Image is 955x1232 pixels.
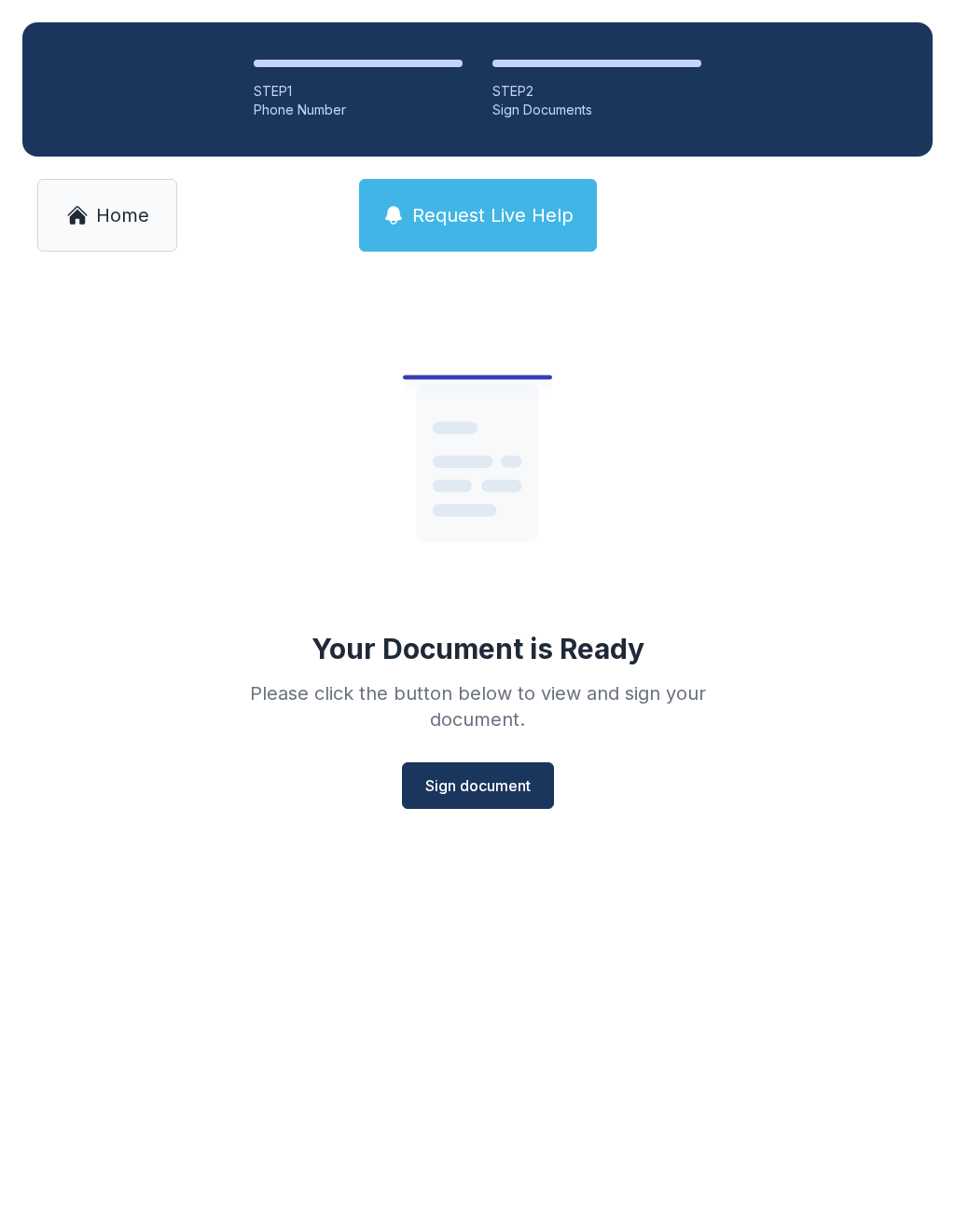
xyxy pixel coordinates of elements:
[254,82,463,101] div: STEP 1
[492,82,701,101] div: STEP 2
[96,202,149,228] span: Home
[209,680,746,732] div: Please click the button below to view and sign your document.
[425,774,531,797] span: Sign document
[412,202,574,228] span: Request Live Help
[254,101,463,119] div: Phone Number
[311,632,644,665] div: Your Document is Ready
[492,101,701,119] div: Sign Documents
